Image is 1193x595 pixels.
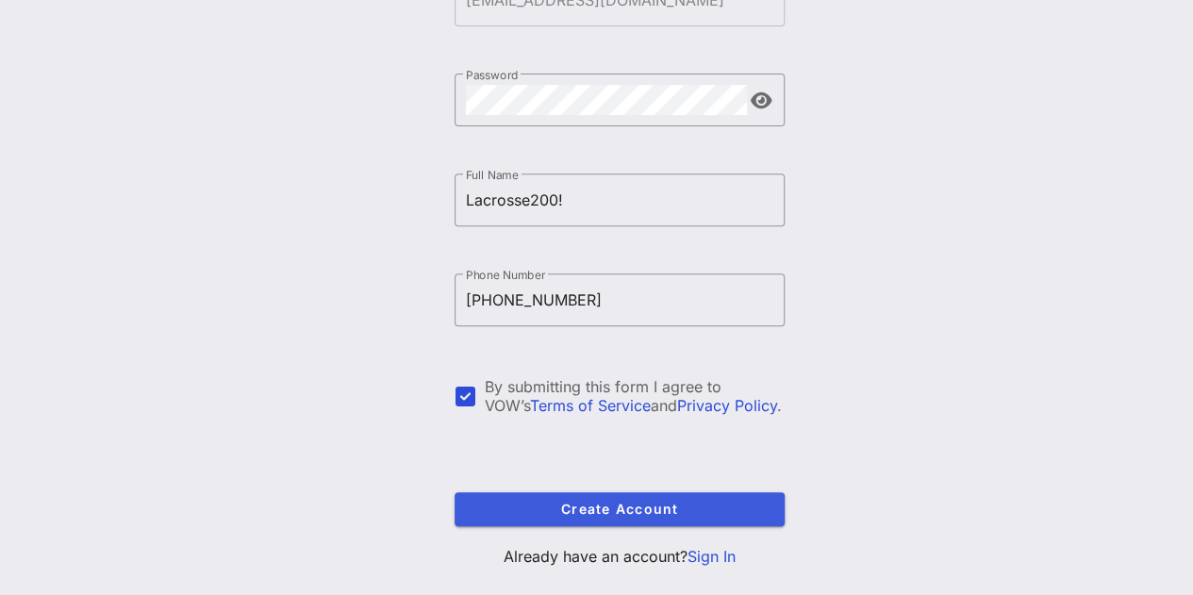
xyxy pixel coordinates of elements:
[466,268,545,282] label: Phone Number
[466,68,519,82] label: Password
[677,396,777,415] a: Privacy Policy
[530,396,651,415] a: Terms of Service
[455,492,785,526] button: Create Account
[751,91,772,110] button: append icon
[455,545,785,568] p: Already have an account?
[485,377,785,415] div: By submitting this form I agree to VOW’s and .
[688,547,736,566] a: Sign In
[470,501,770,517] span: Create Account
[466,168,519,182] label: Full Name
